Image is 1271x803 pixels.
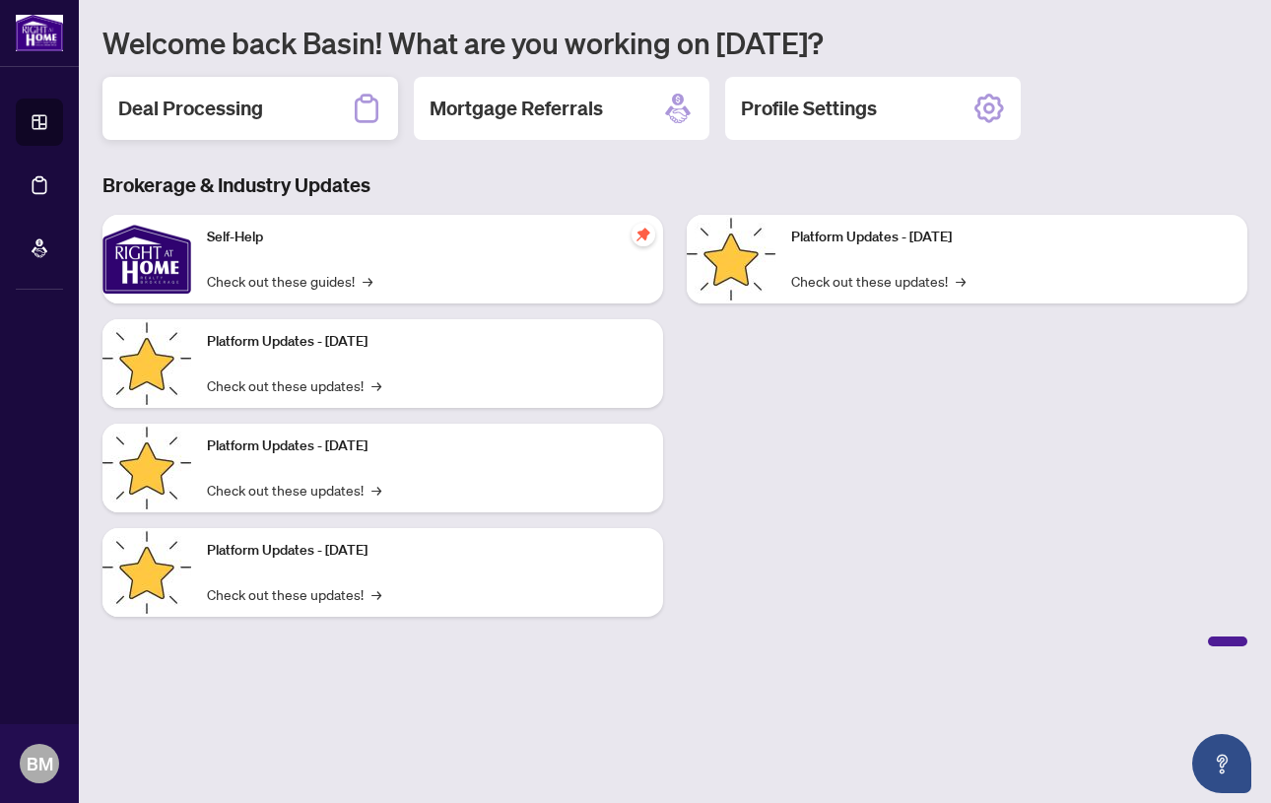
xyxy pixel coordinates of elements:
[363,270,372,292] span: →
[1192,734,1251,793] button: Open asap
[632,223,655,246] span: pushpin
[102,215,191,303] img: Self-Help
[207,583,381,605] a: Check out these updates!→
[16,15,63,51] img: logo
[430,95,603,122] h2: Mortgage Referrals
[27,750,53,777] span: BM
[371,479,381,501] span: →
[207,227,647,248] p: Self-Help
[102,528,191,617] img: Platform Updates - July 8, 2025
[791,270,966,292] a: Check out these updates!→
[791,227,1232,248] p: Platform Updates - [DATE]
[102,171,1247,199] h3: Brokerage & Industry Updates
[207,374,381,396] a: Check out these updates!→
[102,424,191,512] img: Platform Updates - July 21, 2025
[371,374,381,396] span: →
[118,95,263,122] h2: Deal Processing
[207,331,647,353] p: Platform Updates - [DATE]
[207,479,381,501] a: Check out these updates!→
[102,319,191,408] img: Platform Updates - September 16, 2025
[102,24,1247,61] h1: Welcome back Basin! What are you working on [DATE]?
[207,270,372,292] a: Check out these guides!→
[956,270,966,292] span: →
[687,215,775,303] img: Platform Updates - June 23, 2025
[371,583,381,605] span: →
[207,540,647,562] p: Platform Updates - [DATE]
[207,435,647,457] p: Platform Updates - [DATE]
[741,95,877,122] h2: Profile Settings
